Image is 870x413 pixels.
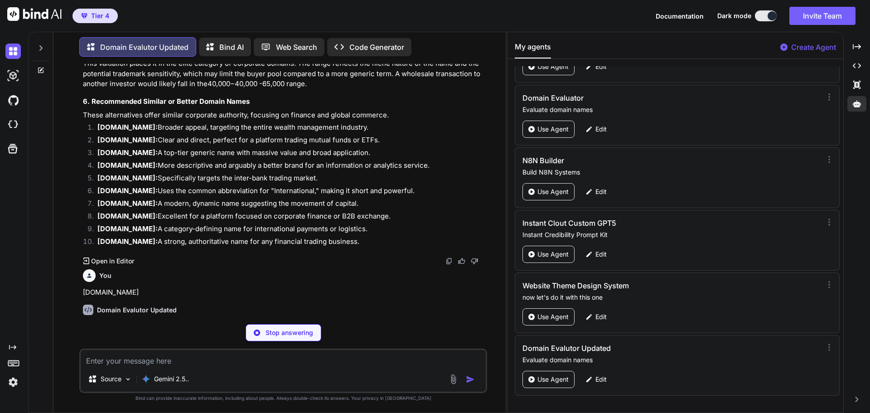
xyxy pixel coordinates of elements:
li: Clear and direct, perfect for a platform trading mutual funds or ETFs. [90,135,485,148]
h6: Domain Evalutor Updated [97,306,177,315]
h3: N8N Builder [522,155,730,166]
p: Evaluate domain names [522,105,818,114]
button: My agents [515,41,551,58]
p: Instant Credibility Prompt Kit [522,230,818,239]
p: Use Agent [537,125,569,134]
p: Use Agent [537,187,569,196]
li: Excellent for a platform focused on corporate finance or B2B exchange. [90,211,485,224]
p: Edit [595,187,607,196]
img: Bind AI [7,7,62,21]
p: Use Agent [537,250,569,259]
strong: [DOMAIN_NAME]: [97,199,158,208]
img: darkChat [5,44,21,59]
p: Use Agent [537,62,569,71]
img: Pick Models [124,375,132,383]
p: Bind can provide inaccurate information, including about people. Always double-check its answers.... [79,395,487,402]
mn: 40 [208,79,216,88]
strong: [DOMAIN_NAME]: [97,237,158,246]
img: premium [81,13,87,19]
p: Source [101,374,121,384]
h3: Domain Evalutor Updated [522,343,730,354]
button: Invite Team [789,7,855,25]
p: Code Generator [349,42,404,53]
p: Use Agent [537,312,569,321]
button: premiumTier 4 [72,9,118,23]
img: icon [466,375,475,384]
strong: [DOMAIN_NAME]: [97,123,158,131]
span: Tier 4 [91,11,109,20]
p: Bind AI [219,42,244,53]
strong: 6. Recommended Similar or Better Domain Names [83,97,250,106]
p: Edit [595,250,607,259]
li: A strong, authoritative name for any financial trading business. [90,237,485,249]
li: A category-defining name for international payments or logistics. [90,224,485,237]
strong: [DOMAIN_NAME]: [97,212,158,220]
span: Dark mode [717,11,751,20]
h3: Instant Clout Custom GPT5 [522,218,730,228]
strong: [DOMAIN_NAME]: [97,148,158,157]
h3: Domain Evaluator [522,92,730,103]
h3: Website Theme Design System [522,280,730,291]
li: A top-tier generic name with massive value and broad application. [90,148,485,160]
p: Edit [595,62,607,71]
li: Specifically targets the inter-bank trading market. [90,173,485,186]
p: Open in Editor [91,257,134,266]
li: Broader appeal, targeting the entire wealth management industry. [90,122,485,135]
p: Stop answering [266,328,313,337]
p: Edit [595,375,607,384]
p: Edit [595,312,607,321]
img: Gemini 2.5 Pro [141,374,150,384]
strong: [DOMAIN_NAME]: [97,161,158,170]
h6: You [99,271,111,280]
p: Web Search [276,42,317,53]
li: More descriptive and arguably a better brand for an information or analytics service. [90,160,485,173]
li: A modern, dynamic name suggesting the movement of capital. [90,199,485,211]
img: attachment [448,374,459,384]
p: [DOMAIN_NAME] [83,287,485,298]
img: githubDark [5,92,21,108]
p: Domain Evalutor Updated [100,42,188,53]
p: Edit [595,125,607,134]
img: dislike [471,258,478,265]
img: darkAi-studio [5,68,21,83]
strong: [DOMAIN_NAME]: [97,174,158,182]
mn: 000 [218,79,230,88]
li: Uses the common abbreviation for "International," making it short and powerful. [90,186,485,199]
mo: , [216,79,218,88]
p: Build N8N Systems [522,168,818,177]
button: Documentation [656,11,704,21]
annotation: 40,000 - [235,79,262,88]
p: Create Agent [791,42,836,53]
img: settings [5,374,21,390]
strong: [DOMAIN_NAME]: [97,136,158,144]
img: cloudideIcon [5,117,21,132]
p: now let's do it with this one [522,293,818,302]
p: Evaluate domain names [522,355,818,364]
img: like [458,258,465,265]
img: copy [445,258,453,265]
span: Documentation [656,12,704,20]
p: Gemini 2.5.. [154,374,189,384]
p: This valuation places it in the elite category of corporate domains. The range reflects the niche... [83,58,485,89]
mo: − [230,79,235,88]
strong: [DOMAIN_NAME]: [97,224,158,233]
p: Use Agent [537,375,569,384]
p: These alternatives offer similar corporate authority, focusing on finance and global commerce. [83,110,485,121]
strong: [DOMAIN_NAME]: [97,186,158,195]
